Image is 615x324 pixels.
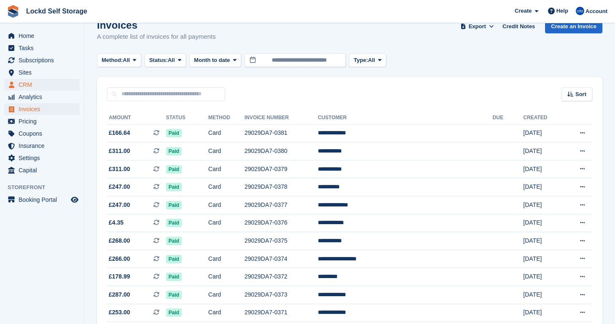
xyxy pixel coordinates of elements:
a: menu [4,115,80,127]
a: menu [4,103,80,115]
span: Create [515,7,532,15]
th: Method [208,111,244,125]
td: 29029DA7-0372 [244,268,318,286]
span: Settings [19,152,69,164]
a: menu [4,42,80,54]
td: [DATE] [523,178,563,196]
span: All [168,56,175,64]
img: Jonny Bleach [576,7,584,15]
a: Credit Notes [499,19,538,33]
span: Paid [166,237,182,245]
td: Card [208,268,244,286]
span: Coupons [19,128,69,139]
td: Card [208,196,244,214]
span: Paid [166,255,182,263]
span: £247.00 [109,201,130,209]
td: [DATE] [523,124,563,142]
td: [DATE] [523,286,563,304]
td: [DATE] [523,250,563,268]
h1: Invoices [97,19,216,31]
span: Method: [102,56,123,64]
span: £268.00 [109,236,130,245]
span: Capital [19,164,69,176]
td: [DATE] [523,196,563,214]
span: Paid [166,129,182,137]
td: Card [208,304,244,322]
span: CRM [19,79,69,91]
td: Card [208,124,244,142]
span: £311.00 [109,147,130,155]
td: Card [208,178,244,196]
span: Help [556,7,568,15]
th: Created [523,111,563,125]
td: Card [208,160,244,178]
a: menu [4,140,80,152]
a: menu [4,152,80,164]
span: All [123,56,130,64]
td: 29029DA7-0379 [244,160,318,178]
span: Paid [166,273,182,281]
span: £247.00 [109,182,130,191]
a: menu [4,67,80,78]
img: stora-icon-8386f47178a22dfd0bd8f6a31ec36ba5ce8667c1dd55bd0f319d3a0aa187defe.svg [7,5,19,18]
a: menu [4,164,80,176]
span: Paid [166,147,182,155]
span: Paid [166,219,182,227]
span: Paid [166,183,182,191]
span: £311.00 [109,165,130,174]
th: Invoice Number [244,111,318,125]
a: menu [4,30,80,42]
td: 29029DA7-0375 [244,232,318,250]
th: Due [493,111,524,125]
span: £4.35 [109,218,124,227]
span: Month to date [194,56,230,64]
span: Storefront [8,183,84,192]
a: Create an Invoice [545,19,602,33]
a: menu [4,128,80,139]
td: [DATE] [523,214,563,232]
td: 29029DA7-0381 [244,124,318,142]
td: 29029DA7-0377 [244,196,318,214]
span: Status: [149,56,168,64]
td: Card [208,214,244,232]
span: Analytics [19,91,69,103]
button: Status: All [145,54,186,67]
a: Preview store [70,195,80,205]
span: £287.00 [109,290,130,299]
span: Account [585,7,607,16]
span: Sites [19,67,69,78]
span: Paid [166,165,182,174]
td: 29029DA7-0374 [244,250,318,268]
td: 29029DA7-0376 [244,214,318,232]
button: Export [459,19,496,33]
span: Sort [575,90,586,99]
button: Type: All [349,54,386,67]
td: [DATE] [523,268,563,286]
span: £266.00 [109,254,130,263]
th: Amount [107,111,166,125]
span: All [368,56,375,64]
td: [DATE] [523,232,563,250]
span: Paid [166,291,182,299]
span: Home [19,30,69,42]
td: [DATE] [523,304,563,322]
span: Invoices [19,103,69,115]
a: menu [4,194,80,206]
span: Paid [166,201,182,209]
p: A complete list of invoices for all payments [97,32,216,42]
span: Subscriptions [19,54,69,66]
a: menu [4,79,80,91]
span: Pricing [19,115,69,127]
td: 29029DA7-0371 [244,304,318,322]
span: £178.99 [109,272,130,281]
td: [DATE] [523,142,563,161]
td: Card [208,286,244,304]
span: Booking Portal [19,194,69,206]
td: 29029DA7-0380 [244,142,318,161]
td: 29029DA7-0378 [244,178,318,196]
span: Insurance [19,140,69,152]
td: Card [208,250,244,268]
button: Method: All [97,54,141,67]
span: Export [469,22,486,31]
span: Type: [354,56,368,64]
